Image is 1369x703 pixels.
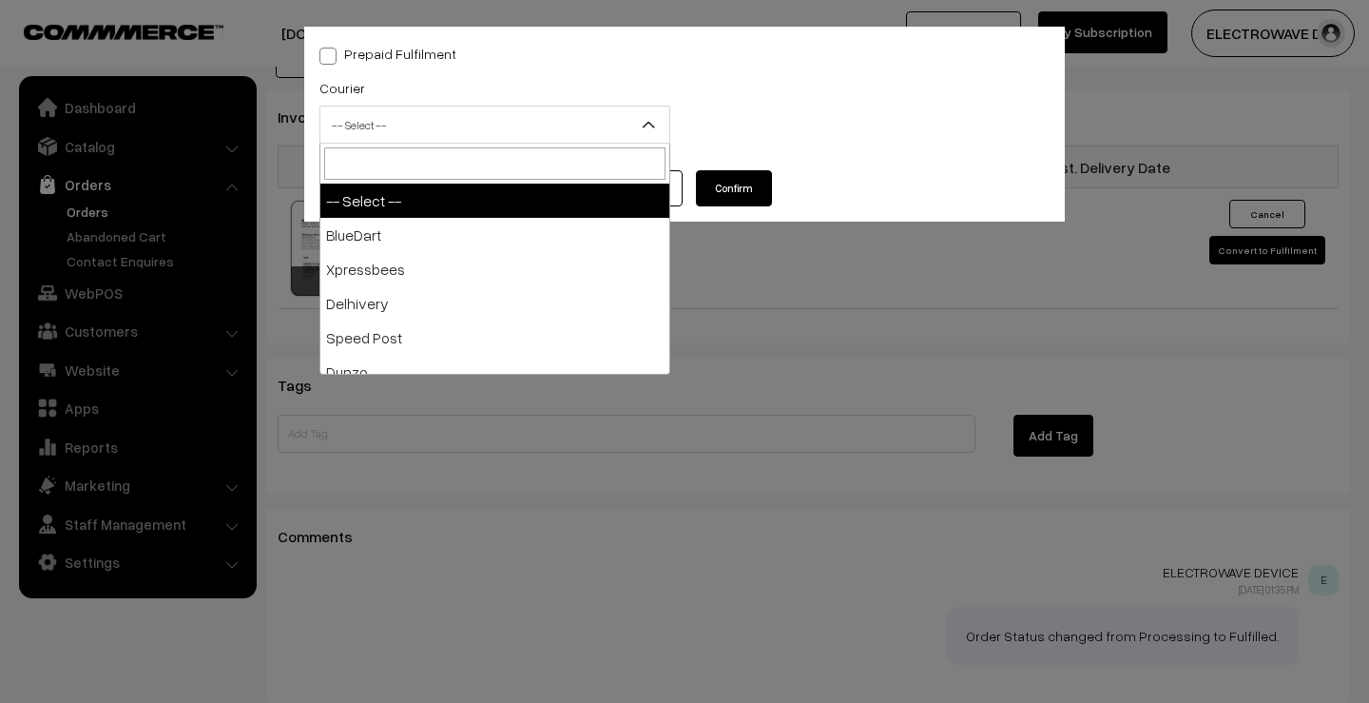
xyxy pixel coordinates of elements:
[319,106,670,144] span: -- Select --
[319,78,365,98] label: Courier
[320,108,669,142] span: -- Select --
[320,252,669,286] li: Xpressbees
[319,44,456,64] label: Prepaid Fulfilment
[320,184,669,218] li: -- Select --
[320,355,669,389] li: Dunzo
[696,170,772,206] button: Confirm
[320,218,669,252] li: BlueDart
[320,321,669,355] li: Speed Post
[320,286,669,321] li: Delhivery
